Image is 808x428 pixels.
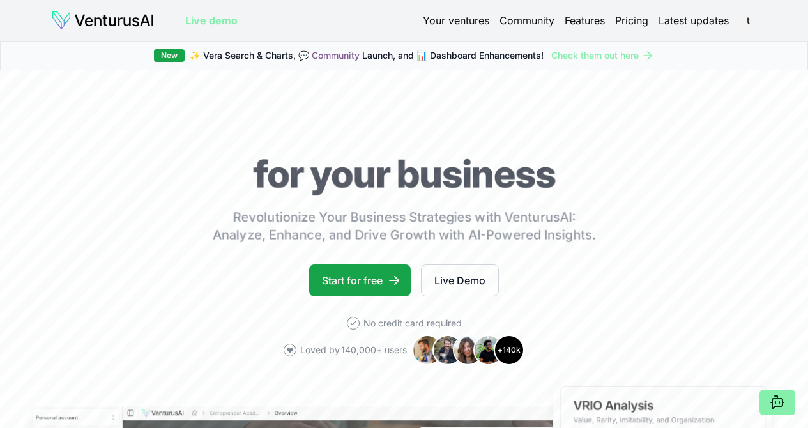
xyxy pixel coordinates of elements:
img: Avatar 3 [453,335,484,365]
button: t [739,11,757,29]
img: Avatar 2 [432,335,463,365]
a: Start for free [309,264,411,296]
a: Features [565,13,605,28]
img: Avatar 4 [473,335,504,365]
span: ✨ Vera Search & Charts, 💬 Launch, and 📊 Dashboard Enhancements! [190,49,544,62]
img: logo [51,10,155,31]
a: Live Demo [421,264,499,296]
a: Your ventures [423,13,489,28]
span: t [738,10,758,31]
a: Community [499,13,554,28]
a: Pricing [615,13,648,28]
a: Check them out here [551,49,654,62]
a: Community [312,50,360,61]
div: New [154,49,185,62]
a: Latest updates [659,13,729,28]
a: Live demo [185,13,238,28]
img: Avatar 1 [412,335,443,365]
